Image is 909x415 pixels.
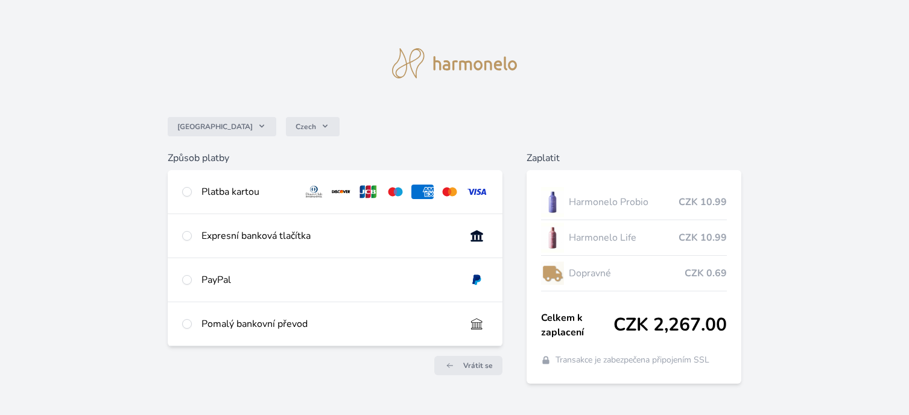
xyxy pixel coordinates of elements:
div: Expresní banková tlačítka [201,229,456,243]
div: Pomalý bankovní převod [201,317,456,331]
span: CZK 10.99 [679,195,727,209]
img: diners.svg [303,185,325,199]
span: Dopravné [569,266,685,280]
h6: Zaplatit [527,151,742,165]
span: Harmonelo Life [569,230,679,245]
span: CZK 2,267.00 [613,314,727,336]
span: Celkem k zaplacení [541,311,614,340]
img: mc.svg [439,185,461,199]
span: Transakce je zabezpečena připojením SSL [556,354,709,366]
img: discover.svg [330,185,352,199]
a: Vrátit se [434,356,502,375]
span: CZK 0.69 [685,266,727,280]
img: CLEAN_PROBIO_se_stinem_x-lo.jpg [541,187,564,217]
img: onlineBanking_CZ.svg [466,229,488,243]
img: CLEAN_LIFE_se_stinem_x-lo.jpg [541,223,564,253]
div: PayPal [201,273,456,287]
img: maestro.svg [384,185,407,199]
span: [GEOGRAPHIC_DATA] [177,122,253,131]
img: visa.svg [466,185,488,199]
img: delivery-lo.png [541,258,564,288]
h6: Způsob platby [168,151,502,165]
span: Czech [296,122,316,131]
button: Czech [286,117,340,136]
img: paypal.svg [466,273,488,287]
img: logo.svg [392,48,518,78]
div: Platba kartou [201,185,293,199]
button: [GEOGRAPHIC_DATA] [168,117,276,136]
img: bankTransfer_IBAN.svg [466,317,488,331]
img: amex.svg [411,185,434,199]
img: jcb.svg [357,185,379,199]
span: Harmonelo Probio [569,195,679,209]
span: CZK 10.99 [679,230,727,245]
span: Vrátit se [463,361,493,370]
